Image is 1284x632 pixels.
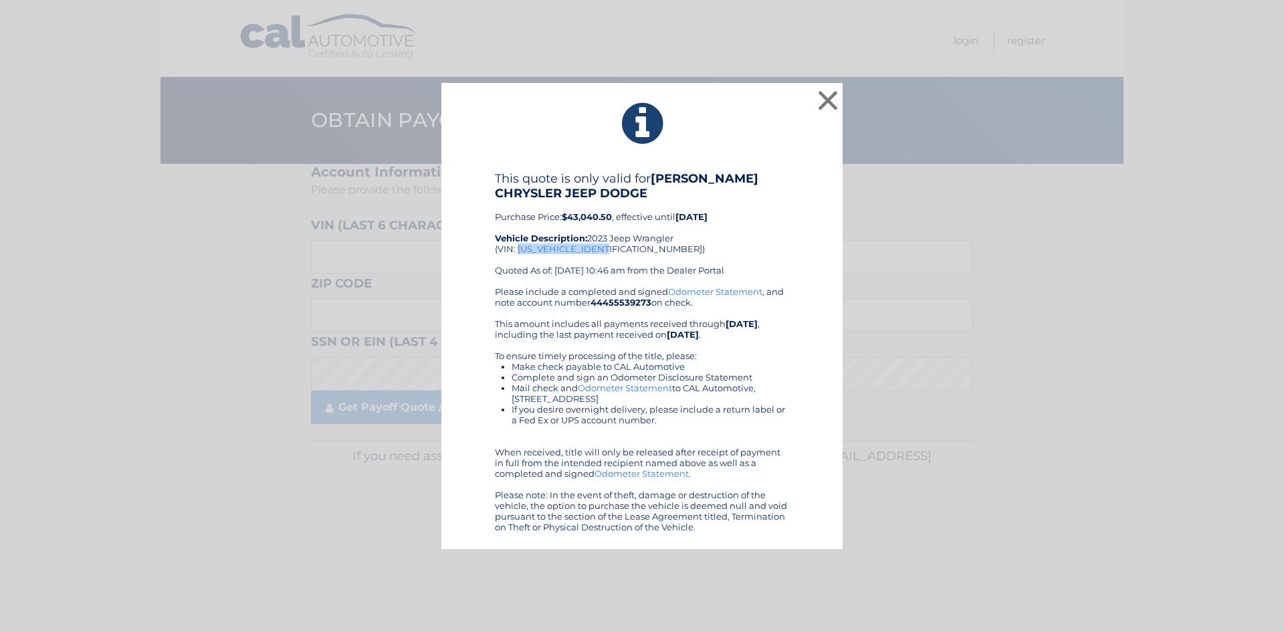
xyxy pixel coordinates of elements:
[815,87,841,114] button: ×
[512,404,789,425] li: If you desire overnight delivery, please include a return label or a Fed Ex or UPS account number.
[512,361,789,372] li: Make check payable to CAL Automotive
[578,383,672,393] a: Odometer Statement
[562,211,612,222] b: $43,040.50
[675,211,708,222] b: [DATE]
[668,286,762,297] a: Odometer Statement
[726,318,758,329] b: [DATE]
[667,329,699,340] b: [DATE]
[495,171,789,201] h4: This quote is only valid for
[512,383,789,404] li: Mail check and to CAL Automotive, [STREET_ADDRESS]
[591,297,651,308] b: 44455539273
[495,233,587,243] strong: Vehicle Description:
[512,372,789,383] li: Complete and sign an Odometer Disclosure Statement
[495,171,789,286] div: Purchase Price: , effective until 2023 Jeep Wrangler (VIN: [US_VEHICLE_IDENTIFICATION_NUMBER]) Qu...
[495,171,758,201] b: [PERSON_NAME] CHRYSLER JEEP DODGE
[495,286,789,532] div: Please include a completed and signed , and note account number on check. This amount includes al...
[595,468,689,479] a: Odometer Statement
